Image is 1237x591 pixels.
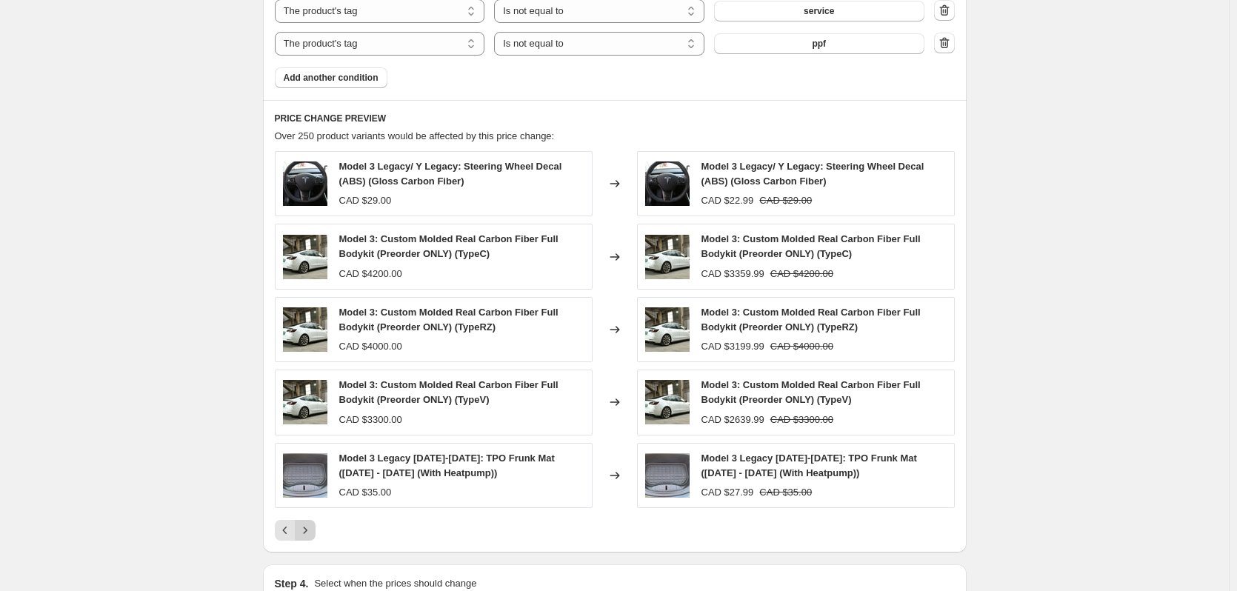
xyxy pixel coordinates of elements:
img: 1D4A0154_80x.jpg [283,380,327,424]
img: 1D4A0154_80x.jpg [645,235,690,279]
span: Model 3: Custom Molded Real Carbon Fiber Full Bodykit (Preorder ONLY) (TypeRZ) [701,307,921,333]
div: CAD $4000.00 [339,339,402,354]
div: CAD $4200.00 [339,267,402,281]
h6: PRICE CHANGE PREVIEW [275,113,955,124]
span: service [804,5,834,17]
span: Model 3 Legacy [DATE]-[DATE]: TPO Frunk Mat ([DATE] - [DATE] (With Heatpump)) [339,453,555,478]
button: ppf [714,33,924,54]
button: Previous [275,520,296,541]
div: CAD $29.00 [339,193,392,208]
img: IMG_3885_1_80x.jpg [283,161,327,206]
img: IMG_3885_1_80x.jpg [645,161,690,206]
span: Add another condition [284,72,379,84]
span: Model 3: Custom Molded Real Carbon Fiber Full Bodykit (Preorder ONLY) (TypeV) [339,379,559,405]
strike: CAD $29.00 [759,193,812,208]
button: Next [295,520,316,541]
img: 210714155057_80x.jpg [645,453,690,498]
span: Model 3 Legacy/ Y Legacy: Steering Wheel Decal (ABS) (Gloss Carbon Fiber) [339,161,562,187]
div: CAD $35.00 [339,485,392,500]
div: CAD $3359.99 [701,267,764,281]
img: 1D4A0154_80x.jpg [283,307,327,352]
h2: Step 4. [275,576,309,591]
span: Model 3: Custom Molded Real Carbon Fiber Full Bodykit (Preorder ONLY) (TypeC) [701,233,921,259]
span: Model 3: Custom Molded Real Carbon Fiber Full Bodykit (Preorder ONLY) (TypeV) [701,379,921,405]
div: CAD $3300.00 [339,413,402,427]
img: 1D4A0154_80x.jpg [283,235,327,279]
strike: CAD $3300.00 [770,413,833,427]
div: CAD $2639.99 [701,413,764,427]
p: Select when the prices should change [314,576,476,591]
span: Model 3 Legacy [DATE]-[DATE]: TPO Frunk Mat ([DATE] - [DATE] (With Heatpump)) [701,453,917,478]
button: Add another condition [275,67,387,88]
button: service [714,1,924,21]
strike: CAD $35.00 [759,485,812,500]
div: CAD $3199.99 [701,339,764,354]
div: CAD $27.99 [701,485,754,500]
span: ppf [812,38,826,50]
span: Model 3: Custom Molded Real Carbon Fiber Full Bodykit (Preorder ONLY) (TypeRZ) [339,307,559,333]
span: Model 3: Custom Molded Real Carbon Fiber Full Bodykit (Preorder ONLY) (TypeC) [339,233,559,259]
span: Model 3 Legacy/ Y Legacy: Steering Wheel Decal (ABS) (Gloss Carbon Fiber) [701,161,924,187]
nav: Pagination [275,520,316,541]
strike: CAD $4000.00 [770,339,833,354]
img: 1D4A0154_80x.jpg [645,380,690,424]
strike: CAD $4200.00 [770,267,833,281]
img: 210714155057_80x.jpg [283,453,327,498]
img: 1D4A0154_80x.jpg [645,307,690,352]
div: CAD $22.99 [701,193,754,208]
span: Over 250 product variants would be affected by this price change: [275,130,555,141]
